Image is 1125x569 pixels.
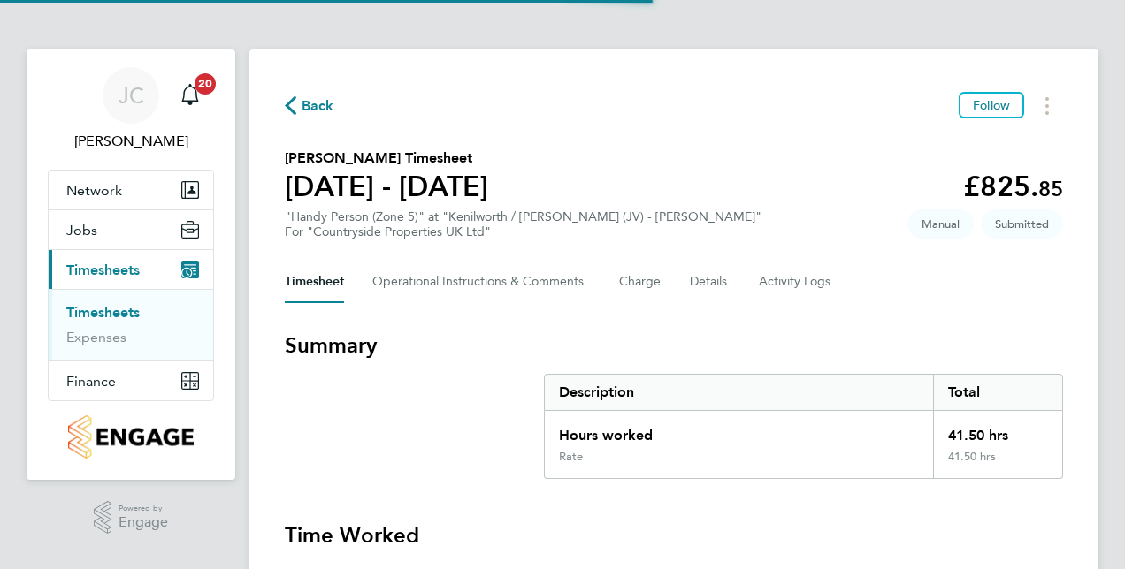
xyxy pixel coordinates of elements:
button: Network [49,171,213,209]
span: 85 [1038,176,1063,201]
h3: Time Worked [285,521,1063,550]
button: Timesheet [285,261,344,303]
span: 20 [195,73,216,95]
span: Follow [973,97,1010,113]
button: Follow [959,92,1024,118]
a: Expenses [66,329,126,345]
div: Total [933,375,1062,410]
a: Powered byEngage [94,501,169,535]
button: Details [690,261,731,303]
div: Hours worked [545,411,933,450]
app-decimal: £825. [963,170,1063,203]
span: Jobs [66,222,97,239]
span: Timesheets [66,262,140,278]
div: Rate [559,450,583,464]
button: Jobs [49,210,213,249]
a: Go to home page [48,415,214,459]
div: For "Countryside Properties UK Ltd" [285,224,761,239]
h2: [PERSON_NAME] Timesheet [285,148,488,169]
span: Jayne Cadman [48,131,214,152]
div: Description [545,375,933,410]
div: Timesheets [49,289,213,360]
button: Operational Instructions & Comments [372,261,591,303]
a: 20 [172,67,208,124]
h1: [DATE] - [DATE] [285,169,488,204]
div: Summary [544,374,1063,479]
span: JC [119,84,144,107]
span: This timesheet was manually created. [907,209,974,239]
button: Timesheets Menu [1031,92,1063,119]
a: JC[PERSON_NAME] [48,67,214,152]
a: Timesheets [66,304,140,321]
button: Charge [619,261,662,303]
span: This timesheet is Submitted. [981,209,1063,239]
div: "Handy Person (Zone 5)" at "Kenilworth / [PERSON_NAME] (JV) - [PERSON_NAME]" [285,209,761,239]
img: countryside-properties-logo-retina.png [68,415,193,459]
span: Powered by [119,501,168,516]
button: Timesheets [49,250,213,289]
button: Finance [49,361,213,400]
button: Back [285,95,334,117]
span: Finance [66,373,116,390]
div: 41.50 hrs [933,450,1062,478]
nav: Main navigation [27,49,235,480]
span: Back [302,95,334,117]
h3: Summary [285,331,1063,360]
span: Engage [119,515,168,530]
span: Network [66,182,122,199]
div: 41.50 hrs [933,411,1062,450]
button: Activity Logs [759,261,833,303]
